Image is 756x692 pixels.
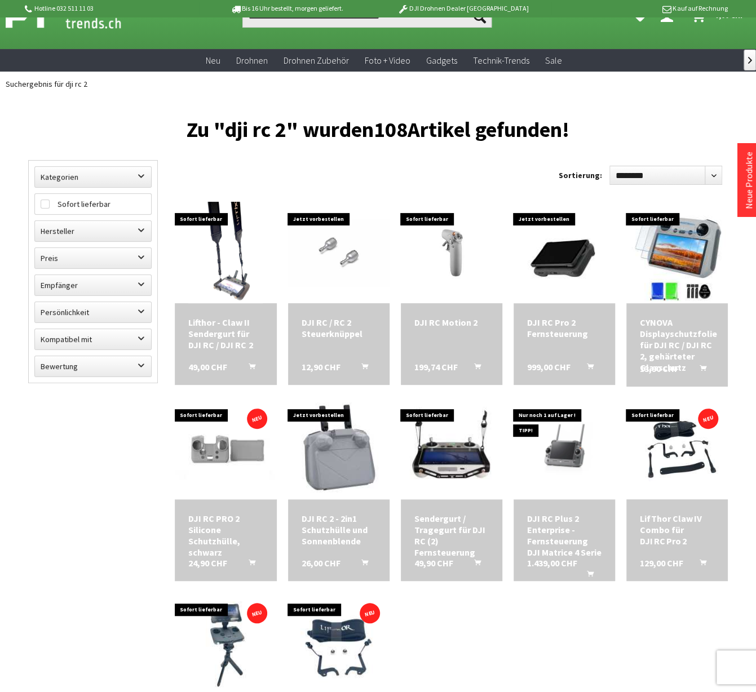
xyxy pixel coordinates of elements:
[559,166,602,184] label: Sortierung:
[514,202,615,303] img: DJI RC Pro 2 Fernsteuerung
[414,361,458,372] span: 199,74 CHF
[686,557,713,572] button: In den Warenkorb
[302,557,341,569] span: 26,00 CHF
[527,361,571,372] span: 999,00 CHF
[527,513,602,558] a: DJI RC Plus 2 Enterprise - Fernsteuerung DJI Matrice 4 Serie 1.439,00 CHF In den Warenkorb
[348,361,375,376] button: In den Warenkorb
[414,513,489,558] a: Sendergurt / Tragegurt für DJI RC (2) Fernsteuerung 49,90 CHF In den Warenkorb
[302,317,376,339] div: DJI RC / RC 2 Steuerknüppel
[228,49,276,72] a: Drohnen
[640,317,714,373] a: CYNOVA Displayschutzfolie für DJI RC / DJI RC 2, gehärteter Glasschutz 13,90 CHF In den Warenkorb
[28,122,728,137] h1: Zu "dji rc 2" wurden Artikel gefunden!
[35,167,151,187] label: Kategorien
[527,317,602,339] a: DJI RC Pro 2 Fernsteuerung 999,00 CHF In den Warenkorb
[302,513,376,547] a: DJI RC 2 - 2in1 Schutzhülle und Sonnenblende 26,00 CHF In den Warenkorb
[626,202,728,303] img: CYNOVA Displayschutzfolie für DJI RC / DJI RC 2, gehärteter Glasschutz
[537,49,570,72] a: Sale
[743,152,754,209] a: Neue Produkte
[527,513,602,558] div: DJI RC Plus 2 Enterprise - Fernsteuerung DJI Matrice 4 Serie
[35,194,151,214] label: Sofort lieferbar
[284,55,349,66] span: Drohnen Zubehör
[414,317,489,328] div: DJI RC Motion 2
[302,361,341,372] span: 12,90 CHF
[35,248,151,268] label: Preis
[426,55,457,66] span: Gadgets
[626,407,728,490] img: LifThor Claw IV Combo für DJI RC Pro 2
[527,557,577,569] span: 1.439,00 CHF
[6,3,146,31] a: Shop Futuretrends - zur Startseite wechseln
[414,557,453,569] span: 49,90 CHF
[551,2,727,15] p: Kauf auf Rechnung
[640,513,714,547] a: LifThor Claw IV Combo für DJI RC Pro 2 129,00 CHF In den Warenkorb
[527,317,602,339] div: DJI RC Pro 2 Fernsteuerung
[374,116,408,143] span: 108
[6,79,87,89] span: Suchergebnis für dji rc 2
[418,49,465,72] a: Gadgets
[35,221,151,241] label: Hersteller
[348,557,375,572] button: In den Warenkorb
[401,398,502,499] img: Sendergurt / Tragegurt für DJI RC (2) Fernsteuerung
[414,513,489,558] div: Sendergurt / Tragegurt für DJI RC (2) Fernsteuerung
[236,55,268,66] span: Drohnen
[461,557,488,572] button: In den Warenkorb
[573,361,600,376] button: In den Warenkorb
[198,49,228,72] a: Neu
[35,356,151,376] label: Bewertung
[175,398,276,499] img: DJI RC PRO 2 Silicone Schutzhülle, schwarz
[23,2,198,15] p: Hotline 032 511 11 03
[188,557,227,569] span: 24,90 CHF
[640,363,679,374] span: 13,90 CHF
[357,49,418,72] a: Foto + Video
[35,275,151,295] label: Empfänger
[401,219,502,286] img: DJI RC Motion 2
[188,361,227,372] span: 49,00 CHF
[365,55,410,66] span: Foto + Video
[545,55,562,66] span: Sale
[640,557,683,569] span: 129,00 CHF
[199,2,375,15] p: Bis 16 Uhr bestellt, morgen geliefert.
[302,513,376,547] div: DJI RC 2 - 2in1 Schutzhülle und Sonnenblende
[188,513,263,558] a: DJI RC PRO 2 Silicone Schutzhülle, schwarz 24,90 CHF In den Warenkorb
[473,55,529,66] span: Technik-Trends
[235,557,262,572] button: In den Warenkorb
[35,302,151,322] label: Persönlichkeit
[188,202,263,303] img: Lifthor - Claw II Sendergurt für DJI RC / DJI RC 2
[414,317,489,328] a: DJI RC Motion 2 199,74 CHF In den Warenkorb
[640,513,714,547] div: LifThor Claw IV Combo für DJI RC Pro 2
[461,361,488,376] button: In den Warenkorb
[514,398,615,499] img: DJI RC Plus 2 Enterprise - Fernsteuerung DJI Matrice 4 Serie
[206,55,220,66] span: Neu
[288,398,390,499] img: DJI RC 2 - 2in1 Schutzhülle und Sonnenblende
[188,513,263,558] div: DJI RC PRO 2 Silicone Schutzhülle, schwarz
[35,329,151,349] label: Kompatibel mit
[686,363,713,378] button: In den Warenkorb
[748,57,752,64] span: 
[188,317,263,351] div: Lifthor - Claw II Sendergurt für DJI RC / DJI RC 2
[235,361,262,376] button: In den Warenkorb
[465,49,537,72] a: Technik-Trends
[302,317,376,339] a: DJI RC / RC 2 Steuerknüppel 12,90 CHF In den Warenkorb
[288,219,390,286] img: DJI RC / RC 2 Steuerknüppel
[573,569,600,583] button: In den Warenkorb
[375,2,551,15] p: DJI Drohnen Dealer [GEOGRAPHIC_DATA]
[276,49,357,72] a: Drohnen Zubehör
[640,317,714,373] div: CYNOVA Displayschutzfolie für DJI RC / DJI RC 2, gehärteter Glasschutz
[188,317,263,351] a: Lifthor - Claw II Sendergurt für DJI RC / DJI RC 2 49,00 CHF In den Warenkorb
